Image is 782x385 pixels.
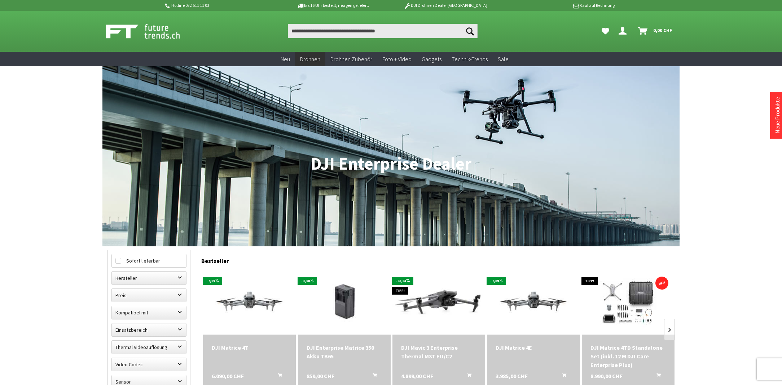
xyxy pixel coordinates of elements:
[164,1,276,10] p: Hotline 032 511 11 03
[212,372,244,380] span: 6.090,00 CHF
[212,343,287,352] div: DJI Matrice 4T
[382,55,412,63] span: Foto + Video
[447,52,493,67] a: Technik-Trends
[276,1,389,10] p: Bis 16 Uhr bestellt, morgen geliefert.
[496,343,571,352] a: DJI Matrice 4E 3.985,00 CHF In den Warenkorb
[330,55,372,63] span: Drohnen Zubehör
[452,55,488,63] span: Technik-Trends
[496,372,528,380] span: 3.985,00 CHF
[583,270,673,335] img: DJI Matrice 4TD Standalone Set (inkl. 12 M DJI Care Enterprise Plus)
[112,323,186,336] label: Einsatzbereich
[112,289,186,302] label: Preis
[201,250,675,268] div: Bestseller
[325,52,377,67] a: Drohnen Zubehör
[774,97,781,134] a: Neue Produkte
[288,24,478,38] input: Produkt, Marke, Kategorie, EAN, Artikelnummer…
[106,22,196,40] img: Shop Futuretrends - zur Startseite wechseln
[304,270,385,335] img: DJI Enterprise Matrice 350 Akku TB65
[112,341,186,354] label: Thermal Videoauflösung
[212,343,287,352] a: DJI Matrice 4T 6.090,00 CHF In den Warenkorb
[590,343,666,369] a: DJI Matrice 4TD Standalone Set (inkl. 12 M DJI Care Enterprise Plus) 8.990,00 CHF In den Warenkorb
[389,1,502,10] p: DJI Drohnen Dealer [GEOGRAPHIC_DATA]
[422,55,441,63] span: Gadgets
[377,52,417,67] a: Foto + Video
[269,372,286,381] button: In den Warenkorb
[276,52,295,67] a: Neu
[300,55,320,63] span: Drohnen
[493,52,514,67] a: Sale
[616,24,632,38] a: Dein Konto
[648,372,665,381] button: In den Warenkorb
[401,343,476,361] a: DJI Mavic 3 Enterprise Thermal M3T EU/C2 4.899,00 CHF In den Warenkorb
[307,372,334,380] span: 859,00 CHF
[112,306,186,319] label: Kompatibel mit
[307,343,382,361] div: DJI Enterprise Matrice 350 Akku TB65
[498,55,509,63] span: Sale
[502,1,614,10] p: Kauf auf Rechnung
[112,272,186,285] label: Hersteller
[590,343,666,369] div: DJI Matrice 4TD Standalone Set (inkl. 12 M DJI Care Enterprise Plus)
[392,273,485,331] img: DJI Mavic 3 Enterprise Thermal M3T EU/C2
[112,358,186,371] label: Video Codec
[635,24,676,38] a: Warenkorb
[203,276,296,328] img: DJI Matrice 4T
[458,372,476,381] button: In den Warenkorb
[653,24,672,36] span: 0,00 CHF
[281,55,290,63] span: Neu
[553,372,571,381] button: In den Warenkorb
[307,343,382,361] a: DJI Enterprise Matrice 350 Akku TB65 859,00 CHF In den Warenkorb
[590,372,623,380] span: 8.990,00 CHF
[364,372,381,381] button: In den Warenkorb
[417,52,447,67] a: Gadgets
[496,343,571,352] div: DJI Matrice 4E
[401,372,433,380] span: 4.899,00 CHF
[487,276,580,328] img: DJI Matrice 4E
[462,24,478,38] button: Suchen
[112,254,186,267] label: Sofort lieferbar
[295,52,325,67] a: Drohnen
[401,343,476,361] div: DJI Mavic 3 Enterprise Thermal M3T EU/C2
[107,155,675,173] h1: DJI Enterprise Dealer
[598,24,613,38] a: Meine Favoriten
